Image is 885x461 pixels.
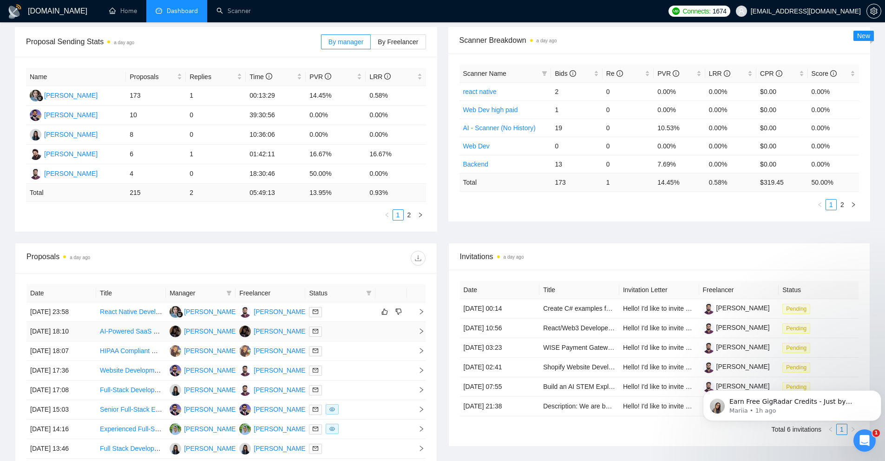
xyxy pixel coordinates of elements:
[26,322,96,341] td: [DATE] 18:10
[184,346,237,356] div: [PERSON_NAME]
[411,347,425,354] span: right
[460,358,540,377] td: [DATE] 02:41
[703,304,770,312] a: [PERSON_NAME]
[460,319,540,338] td: [DATE] 10:56
[313,387,318,393] span: mail
[254,443,307,454] div: [PERSON_NAME]
[216,7,251,15] a: searchScanner
[603,82,654,100] td: 0
[808,119,859,137] td: 0.00%
[366,164,426,184] td: 0.00%
[657,70,679,77] span: PVR
[378,38,418,46] span: By Freelancer
[411,367,425,374] span: right
[782,362,810,373] span: Pending
[782,304,810,314] span: Pending
[109,7,137,15] a: homeHome
[44,110,98,120] div: [PERSON_NAME]
[699,281,779,299] th: Freelancer
[249,73,272,80] span: Time
[96,361,166,381] td: Website Development Needed
[44,129,98,140] div: [PERSON_NAME]
[539,319,619,338] td: React/Web3 Developer to complete DEX Project
[539,338,619,358] td: WISE Payment Gateway Integration
[313,348,318,354] span: mail
[760,70,782,77] span: CPR
[328,38,363,46] span: By manager
[309,288,362,298] span: Status
[756,155,807,173] td: $0.00
[418,212,423,218] span: right
[411,251,426,266] button: download
[254,385,307,395] div: [PERSON_NAME]
[130,72,175,82] span: Proposals
[782,363,814,371] a: Pending
[853,429,876,452] iframe: Intercom live chat
[239,386,307,393] a: HA[PERSON_NAME]
[603,100,654,119] td: 0
[460,281,540,299] th: Date
[186,125,246,145] td: 0
[364,286,374,300] span: filter
[709,70,730,77] span: LRR
[542,71,547,76] span: filter
[551,100,602,119] td: 1
[463,124,536,132] a: AI - Scanner (No History)
[654,137,705,155] td: 0.00%
[254,365,307,375] div: [PERSON_NAME]
[306,164,366,184] td: 50.00%
[170,345,181,357] img: M
[404,209,415,220] li: 2
[379,306,390,317] button: like
[100,386,359,394] a: Full-Stack Developer for Smart Sports Platform (NextWave – FasTicket Expansion Phase)
[551,82,602,100] td: 2
[738,8,745,14] span: user
[100,308,268,315] a: React Native Developer: Chatbot Integration- No Agencies
[44,149,98,159] div: [PERSON_NAME]
[814,199,826,210] li: Previous Page
[776,70,782,77] span: info-circle
[703,342,715,354] img: c1gOIuaxbdEgvTUI4v_TLGoCZ0GgmL6BobwtTUyCxEurQu4XZ3fxwxUw_l6JZLPSxF
[830,70,837,77] span: info-circle
[463,142,490,150] a: Web Dev
[756,137,807,155] td: $0.00
[96,322,166,341] td: AI-Powered SaaS Proof of Concept (Restaurant Tech)
[246,184,306,202] td: 05:49:13
[837,199,848,210] li: 2
[254,346,307,356] div: [PERSON_NAME]
[705,155,756,173] td: 0.00%
[654,155,705,173] td: 7.69%
[170,327,237,334] a: HS[PERSON_NAME]
[239,327,307,334] a: HS[PERSON_NAME]
[239,307,307,315] a: HA[PERSON_NAME]
[30,111,98,118] a: AA[PERSON_NAME]
[30,150,98,157] a: SJ[PERSON_NAME]
[184,424,237,434] div: [PERSON_NAME]
[170,423,181,435] img: MR
[756,119,807,137] td: $0.00
[543,363,675,371] a: Shopify Website Development Expert Needed
[26,284,96,302] th: Date
[366,125,426,145] td: 0.00%
[654,82,705,100] td: 0.00%
[186,106,246,125] td: 0
[126,184,186,202] td: 215
[504,254,524,260] time: a day ago
[96,284,166,302] th: Title
[37,95,43,101] img: gigradar-bm.png
[866,7,881,15] a: setting
[703,324,770,331] a: [PERSON_NAME]
[26,381,96,400] td: [DATE] 17:08
[654,173,705,191] td: 14.45 %
[246,86,306,106] td: 00:13:29
[254,424,307,434] div: [PERSON_NAME]
[672,7,680,15] img: upwork-logo.png
[170,288,223,298] span: Manager
[254,404,307,414] div: [PERSON_NAME]
[170,326,181,337] img: HS
[11,28,26,43] img: Profile image for Mariia
[7,4,22,19] img: logo
[654,100,705,119] td: 0.00%
[313,426,318,432] span: mail
[699,371,885,436] iframe: Intercom notifications message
